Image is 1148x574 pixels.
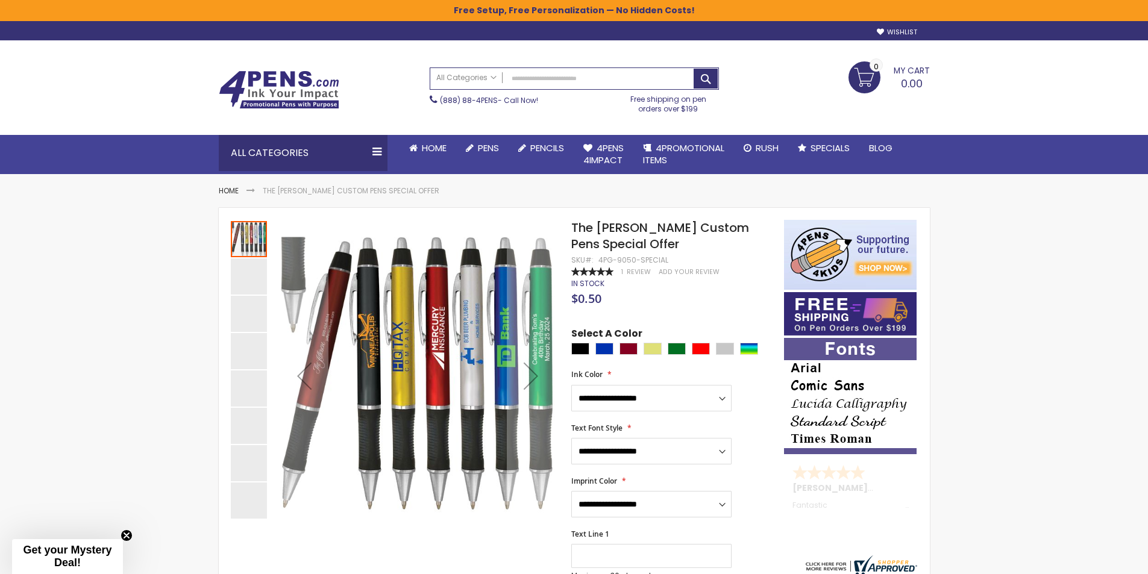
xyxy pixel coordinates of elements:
span: 4PROMOTIONAL ITEMS [643,142,724,166]
a: Pencils [509,135,574,161]
a: 0.00 0 [848,61,930,92]
span: All Categories [436,73,497,83]
img: 4Pens Custom Pens and Promotional Products [219,70,339,109]
div: Next [507,220,555,532]
a: All Categories [430,68,503,88]
div: Burgundy [619,343,638,355]
span: Specials [811,142,850,154]
a: Wishlist [877,28,917,37]
span: 4Pens 4impact [583,142,624,166]
a: Rush [734,135,788,161]
span: Text Line 1 [571,529,609,539]
div: Previous [280,220,328,532]
div: The Barton Custom Pens Special Offer [231,332,268,369]
a: Home [219,186,239,196]
div: Black [571,343,589,355]
span: The [PERSON_NAME] Custom Pens Special Offer [571,219,749,252]
a: 4Pens4impact [574,135,633,174]
a: Specials [788,135,859,161]
span: Pens [478,142,499,154]
span: 1 [621,267,623,276]
div: All Categories [219,135,387,171]
span: Review [627,267,651,276]
div: Gold [644,343,662,355]
div: The Barton Custom Pens Special Offer [231,407,268,444]
span: Select A Color [571,327,642,343]
div: Green [668,343,686,355]
div: Availability [571,279,604,289]
img: font-personalization-examples [784,338,917,454]
span: Home [422,142,447,154]
span: [PERSON_NAME] [792,482,872,494]
div: Free shipping on pen orders over $199 [618,90,719,114]
div: Fantastic [792,501,909,510]
div: The Barton Custom Pens Special Offer [231,369,268,407]
a: 4PROMOTIONALITEMS [633,135,734,174]
span: Blog [869,142,892,154]
div: Blue [595,343,613,355]
img: The Barton Custom Pens Special Offer [280,237,556,512]
div: Silver [716,343,734,355]
strong: SKU [571,255,594,265]
div: The Barton Custom Pens Special Offer [231,257,268,295]
img: Free shipping on orders over $199 [784,292,917,335]
span: Text Font Style [571,423,623,433]
a: Pens [456,135,509,161]
div: Assorted [740,343,758,355]
span: Pencils [530,142,564,154]
span: $0.50 [571,290,601,307]
span: 0 [874,61,879,72]
div: 4PG-9050-SPECIAL [598,255,668,265]
div: The Barton Custom Pens Special Offer [231,444,268,481]
a: (888) 88-4PENS [440,95,498,105]
span: Ink Color [571,369,603,379]
div: Get your Mystery Deal!Close teaser [12,539,123,574]
span: Imprint Color [571,476,617,486]
a: Blog [859,135,902,161]
img: 4pens 4 kids [784,220,917,290]
li: The [PERSON_NAME] Custom Pens Special Offer [263,186,439,196]
div: The Barton Custom Pens Special Offer [231,295,268,332]
span: In stock [571,278,604,289]
span: 0.00 [901,76,923,91]
span: Rush [756,142,779,154]
div: 100% [571,267,613,276]
span: Get your Mystery Deal! [23,544,111,569]
div: The Barton Custom Pens Special Offer [231,220,268,257]
a: 1 Review [621,267,653,276]
iframe: Google Customer Reviews [1049,541,1148,574]
div: Red [692,343,710,355]
a: Home [400,135,456,161]
div: The Barton Custom Pens Special Offer [231,481,267,519]
button: Close teaser [121,529,133,541]
a: Add Your Review [659,267,720,276]
span: - Call Now! [440,95,538,105]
